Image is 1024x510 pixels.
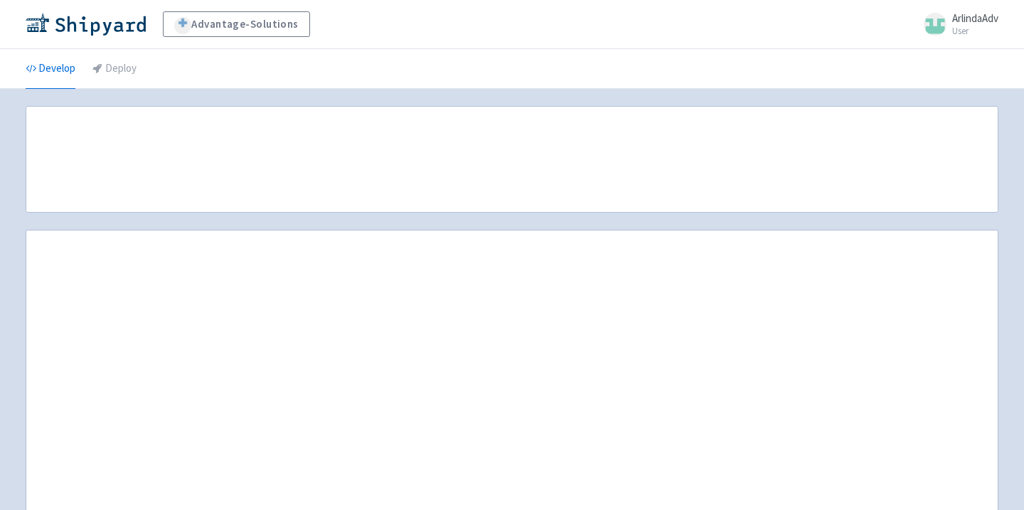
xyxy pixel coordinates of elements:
[92,49,137,89] a: Deploy
[26,49,75,89] a: Develop
[915,13,998,36] a: ArlindaAdv User
[26,13,146,36] img: Shipyard logo
[952,26,998,36] small: User
[952,11,998,25] span: ArlindaAdv
[163,11,310,37] a: Advantage-Solutions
